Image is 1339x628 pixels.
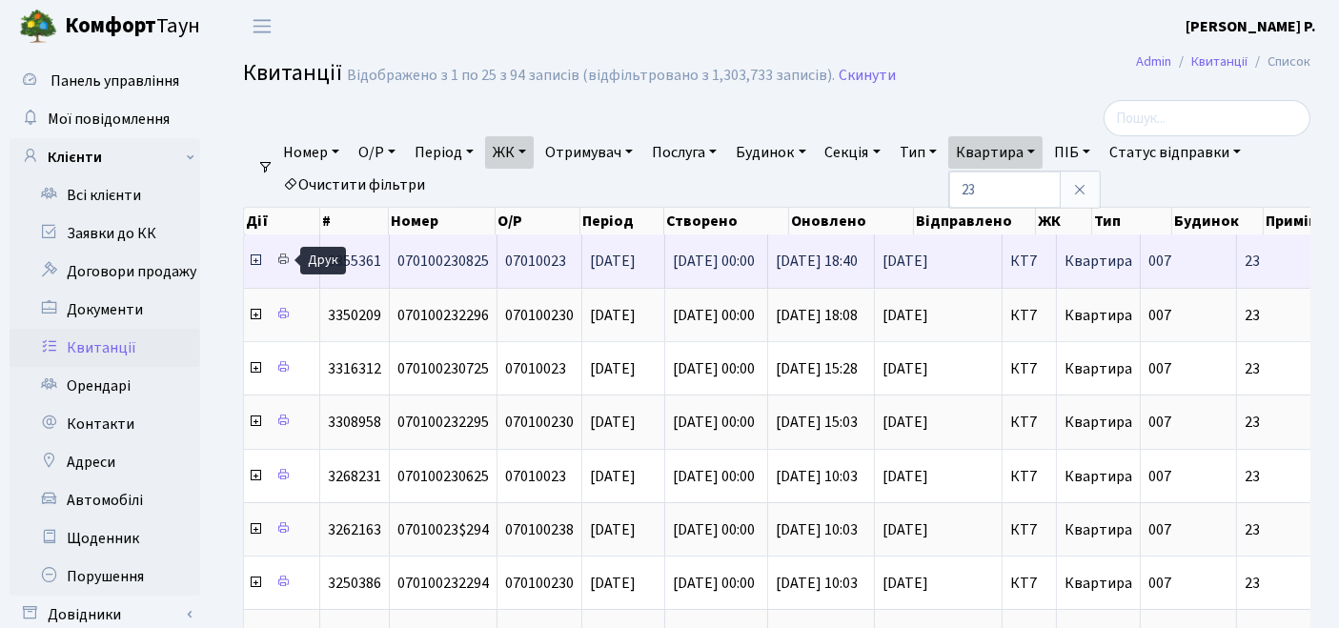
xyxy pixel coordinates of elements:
span: Квартира [1065,358,1132,379]
a: Автомобілі [10,481,200,519]
a: Адреси [10,443,200,481]
th: Відправлено [914,208,1035,234]
span: 007 [1148,466,1171,487]
span: 070100230725 [397,358,489,379]
a: Мої повідомлення [10,100,200,138]
a: Заявки до КК [10,214,200,253]
span: КТ7 [1010,361,1048,376]
span: [DATE] [590,573,636,594]
b: [PERSON_NAME] Р. [1186,16,1316,37]
span: [DATE] 10:03 [776,466,858,487]
nav: breadcrumb [1107,42,1339,82]
span: [DATE] [590,519,636,540]
span: 070100232295 [397,412,489,433]
span: [DATE] [590,251,636,272]
a: Квартира [948,136,1043,169]
span: [DATE] 10:03 [776,519,858,540]
span: [DATE] [590,466,636,487]
a: Щоденник [10,519,200,557]
span: КТ7 [1010,469,1048,484]
span: Квартира [1065,305,1132,326]
a: Статус відправки [1102,136,1248,169]
th: # [320,208,389,234]
a: Скинути [839,67,896,85]
b: Комфорт [65,10,156,41]
span: КТ7 [1010,576,1048,591]
span: 3355361 [328,251,381,272]
a: Документи [10,291,200,329]
span: 007 [1148,358,1171,379]
li: Список [1248,51,1310,72]
th: Тип [1092,208,1172,234]
a: Панель управління [10,62,200,100]
span: 070100230825 [397,251,489,272]
a: Admin [1136,51,1171,71]
span: 07010023 [505,466,566,487]
span: 007 [1148,412,1171,433]
th: Період [580,208,664,234]
span: 070100230 [505,305,574,326]
span: 007 [1148,519,1171,540]
span: КТ7 [1010,415,1048,430]
span: 3268231 [328,466,381,487]
a: Секція [818,136,888,169]
span: [DATE] [590,412,636,433]
span: 07010023$294 [397,519,489,540]
span: [DATE] [590,305,636,326]
a: Номер [275,136,347,169]
input: Пошук... [1104,100,1310,136]
span: 070100230 [505,573,574,594]
a: Отримувач [538,136,640,169]
span: [DATE] 00:00 [673,412,755,433]
span: [DATE] [883,361,994,376]
span: 007 [1148,251,1171,272]
a: Всі клієнти [10,176,200,214]
span: Квартира [1065,412,1132,433]
span: Таун [65,10,200,43]
a: Договори продажу [10,253,200,291]
span: Панель управління [51,71,179,91]
span: КТ7 [1010,253,1048,269]
span: Квартира [1065,466,1132,487]
a: О/Р [351,136,403,169]
span: [DATE] [883,522,994,537]
span: [DATE] 15:28 [776,358,858,379]
a: Очистити фільтри [275,169,433,201]
th: Оновлено [789,208,914,234]
span: [DATE] [590,358,636,379]
span: 3250386 [328,573,381,594]
div: Друк [300,247,346,274]
img: logo.png [19,8,57,46]
span: [DATE] [883,308,994,323]
span: [DATE] [883,415,994,430]
span: 3350209 [328,305,381,326]
span: Квартира [1065,251,1132,272]
th: Дії [244,208,320,234]
a: ЖК [485,136,534,169]
a: ПІБ [1046,136,1098,169]
a: Тип [892,136,944,169]
span: 070100230 [505,412,574,433]
a: Період [407,136,481,169]
th: Створено [664,208,789,234]
th: ЖК [1036,208,1093,234]
span: [DATE] [883,253,994,269]
span: Квартира [1065,519,1132,540]
th: О/Р [496,208,579,234]
a: Квитанції [10,329,200,367]
a: Квитанції [1191,51,1248,71]
span: 3308958 [328,412,381,433]
span: 007 [1148,573,1171,594]
span: [DATE] 00:00 [673,305,755,326]
a: Будинок [728,136,813,169]
a: [PERSON_NAME] Р. [1186,15,1316,38]
a: Контакти [10,405,200,443]
span: [DATE] 00:00 [673,466,755,487]
a: Послуга [644,136,724,169]
span: [DATE] 18:40 [776,251,858,272]
a: Порушення [10,557,200,596]
span: КТ7 [1010,522,1048,537]
span: [DATE] 18:08 [776,305,858,326]
span: 070100232296 [397,305,489,326]
span: [DATE] 00:00 [673,573,755,594]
